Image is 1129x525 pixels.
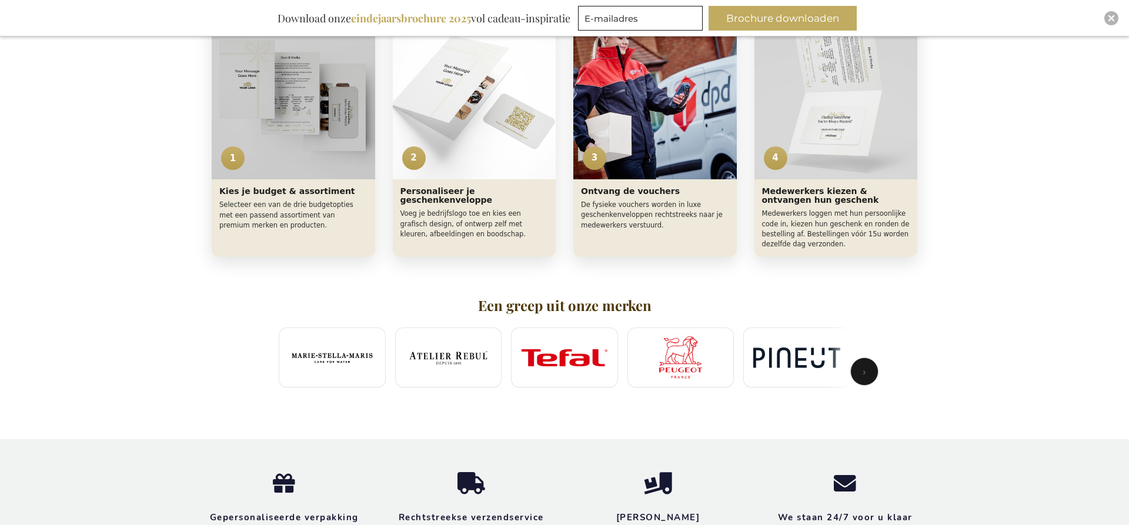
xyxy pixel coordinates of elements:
[778,511,913,523] strong: We staan 24/7 voor u klaar
[279,298,850,313] h2: Een greep uit onze merken
[753,347,840,368] img: Pineut
[351,11,471,25] b: eindejaarsbrochure 2025
[221,146,245,170] span: 1
[399,511,544,523] strong: Rechtstreekse verzendservice
[764,146,787,170] span: 4
[578,6,703,31] input: E-mailadres
[762,187,910,205] h3: Medewerkers kiezen & ontvangen hun geschenk
[581,187,729,196] h3: Ontvang de vouchers
[241,298,888,397] section: Merken carrousel
[1108,15,1115,22] img: Close
[521,349,608,367] img: Tefal
[709,6,857,31] button: Brochure downloaden
[402,146,426,170] span: 2
[210,511,359,523] strong: Gepersonaliseerde verpakking
[400,209,549,239] p: Voeg je bedrijfslogo toe en kies een grafisch design, of ontwerp zelf met kleuren, afbeeldingen e...
[578,6,706,34] form: marketing offers and promotions
[850,357,879,386] button: Volgende merken
[405,347,492,369] img: Atelier Rebul
[272,6,576,31] div: Download onze vol cadeau-inspiratie
[393,12,556,179] img: Personaliseer je geschenkenveloppe
[400,187,549,205] h3: Personaliseer je geschenkenveloppe
[212,12,375,179] img: Kies je budget & assortiment
[1104,11,1118,25] div: Close
[219,200,368,230] p: Selecteer een van de drie budgetopties met een passend assortiment van premium merken en producten.
[581,200,729,230] p: De fysieke vouchers worden in luxe geschenkenveloppen rechtstreeks naar je medewerkers verstuurd.
[754,12,918,179] img: Medewerkers kiezen & ontvangen hun geschenk
[616,511,700,523] strong: [PERSON_NAME]
[637,336,724,379] img: Peugeot
[219,187,368,196] h3: Kies je budget & assortiment
[289,348,376,367] img: Marie-Stella-Maris
[762,209,910,249] p: Medewerkers loggen met hun persoonlijke code in, kiezen hun geschenk en ronden de bestelling af. ...
[573,12,737,179] img: Ontvang de vouchers
[583,146,606,170] span: 3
